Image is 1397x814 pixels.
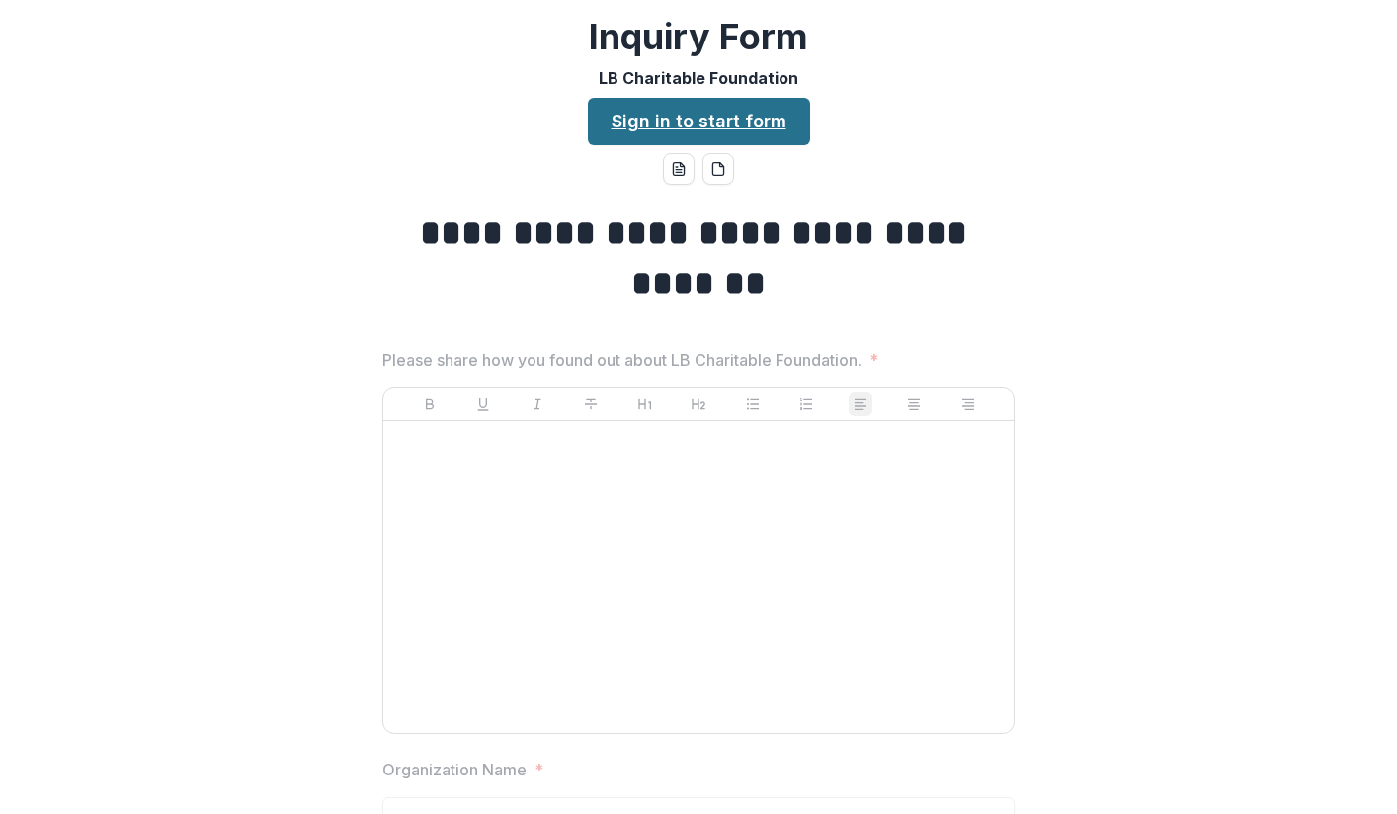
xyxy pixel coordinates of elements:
[579,392,603,416] button: Strike
[902,392,926,416] button: Align Center
[633,392,657,416] button: Heading 1
[599,66,798,90] p: LB Charitable Foundation
[702,153,734,185] button: pdf-download
[663,153,695,185] button: word-download
[526,392,549,416] button: Italicize
[382,348,862,371] p: Please share how you found out about LB Charitable Foundation.
[588,98,810,145] a: Sign in to start form
[956,392,980,416] button: Align Right
[382,758,527,781] p: Organization Name
[741,392,765,416] button: Bullet List
[687,392,710,416] button: Heading 2
[589,16,808,58] h2: Inquiry Form
[418,392,442,416] button: Bold
[794,392,818,416] button: Ordered List
[471,392,495,416] button: Underline
[849,392,872,416] button: Align Left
